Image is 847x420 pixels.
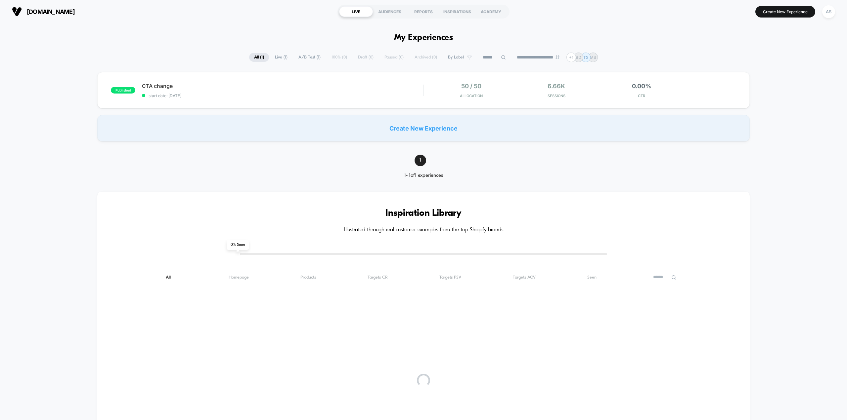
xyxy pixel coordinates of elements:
[229,275,249,280] span: Homepage
[439,275,461,280] span: Targets PSV
[166,275,177,280] span: All
[117,227,730,233] h4: Illustrated through real customer examples from the top Shopify brands
[415,155,426,166] span: 1
[368,275,388,280] span: Targets CR
[583,55,589,60] p: TS
[590,55,596,60] p: MS
[822,5,835,18] div: AS
[339,6,373,17] div: LIVE
[548,83,565,90] span: 6.66k
[392,173,456,178] div: 1 - 1 of 1 experiences
[513,275,536,280] span: Targets AOV
[97,115,749,141] div: Create New Experience
[117,208,730,219] h3: Inspiration Library
[587,275,597,280] span: Seen
[27,8,75,15] span: [DOMAIN_NAME]
[394,33,453,43] h1: My Experiences
[460,94,483,98] span: Allocation
[474,6,508,17] div: ACADEMY
[440,6,474,17] div: INSPIRATIONS
[515,94,597,98] span: Sessions
[300,275,316,280] span: Products
[12,7,22,17] img: Visually logo
[632,83,651,90] span: 0.00%
[461,83,481,90] span: 50 / 50
[601,94,682,98] span: CTR
[820,5,837,19] button: AS
[407,6,440,17] div: REPORTS
[566,53,576,62] div: + 1
[373,6,407,17] div: AUDIENCES
[755,6,815,18] button: Create New Experience
[576,55,581,60] p: BD
[227,240,249,250] span: 0 % Seen
[556,55,559,59] img: end
[270,53,292,62] span: Live ( 1 )
[142,83,423,89] span: CTA change
[448,55,464,60] span: By Label
[111,87,135,94] span: published
[10,6,77,17] button: [DOMAIN_NAME]
[293,53,326,62] span: A/B Test ( 1 )
[249,53,269,62] span: All ( 1 )
[142,93,423,98] span: start date: [DATE]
